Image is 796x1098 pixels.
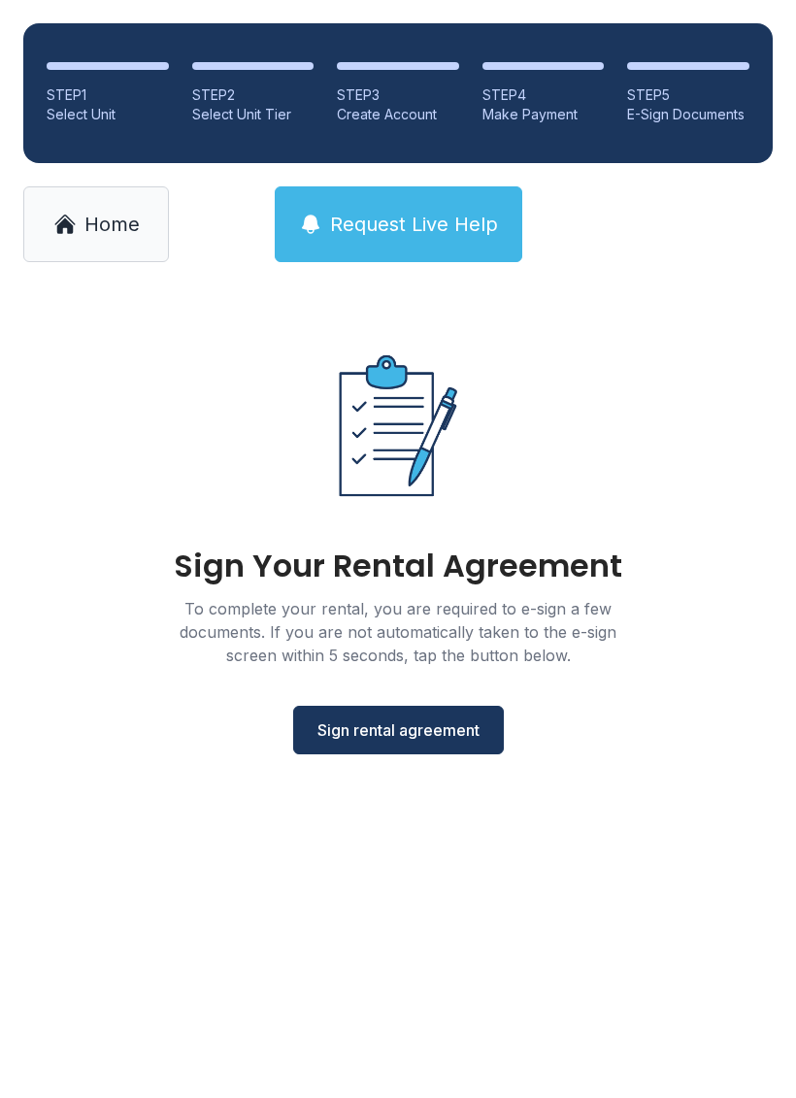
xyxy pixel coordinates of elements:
div: STEP 3 [337,85,459,105]
div: To complete your rental, you are required to e-sign a few documents. If you are not automatically... [155,597,641,667]
img: Rental agreement document illustration [297,324,499,527]
div: Select Unit [47,105,169,124]
span: Sign rental agreement [317,718,480,742]
div: STEP 2 [192,85,315,105]
span: Request Live Help [330,211,498,238]
div: STEP 1 [47,85,169,105]
div: STEP 4 [482,85,605,105]
span: Home [84,211,140,238]
div: STEP 5 [627,85,749,105]
div: E-Sign Documents [627,105,749,124]
div: Sign Your Rental Agreement [174,550,622,582]
div: Make Payment [482,105,605,124]
div: Create Account [337,105,459,124]
div: Select Unit Tier [192,105,315,124]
